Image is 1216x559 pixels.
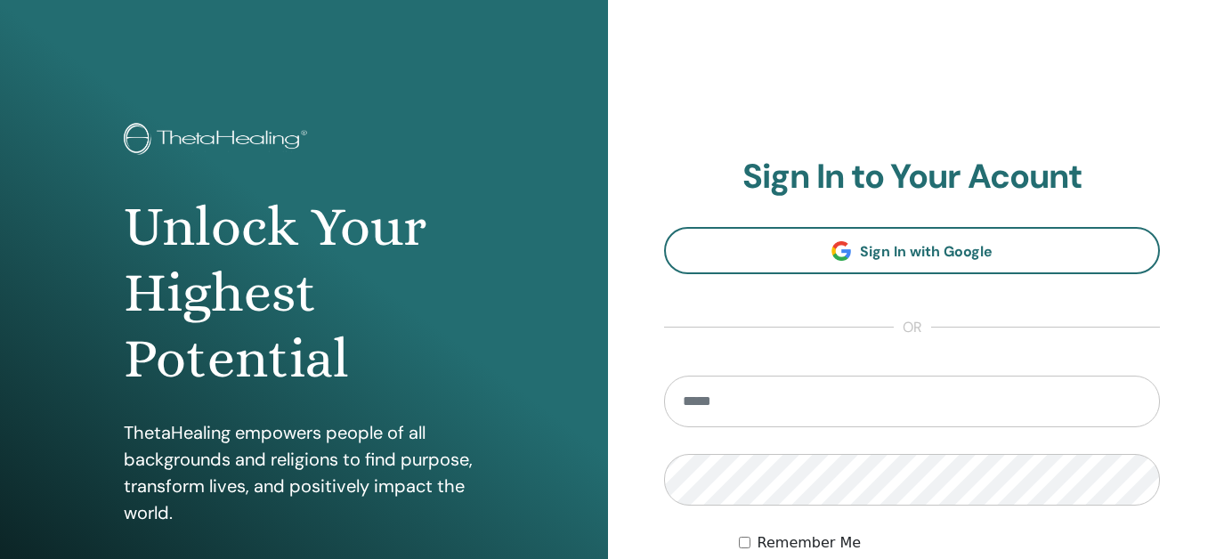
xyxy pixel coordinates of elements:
[124,194,484,393] h1: Unlock Your Highest Potential
[664,157,1160,198] h2: Sign In to Your Acount
[124,419,484,526] p: ThetaHealing empowers people of all backgrounds and religions to find purpose, transform lives, a...
[860,242,993,261] span: Sign In with Google
[664,227,1160,274] a: Sign In with Google
[894,317,931,338] span: or
[739,532,1160,554] div: Keep me authenticated indefinitely or until I manually logout
[758,532,862,554] label: Remember Me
